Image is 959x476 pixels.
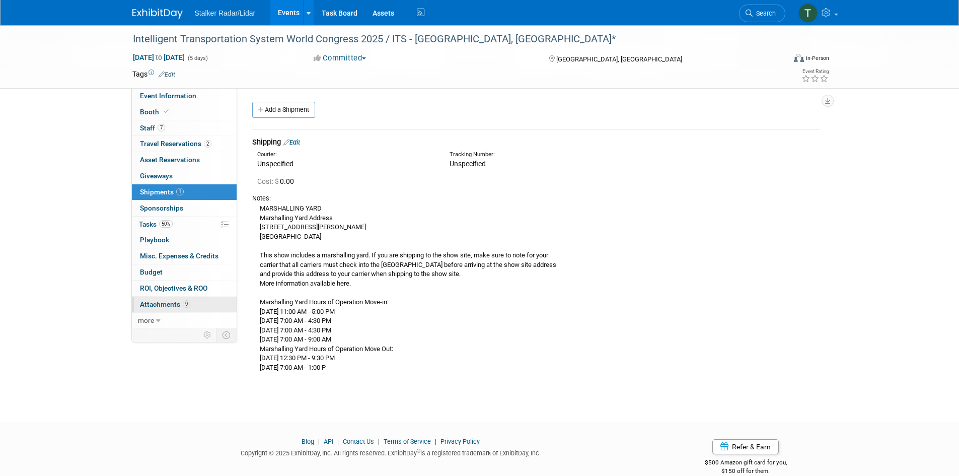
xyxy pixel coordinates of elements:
[140,300,190,308] span: Attachments
[164,109,169,114] i: Booth reservation complete
[432,438,439,445] span: |
[140,236,169,244] span: Playbook
[140,172,173,180] span: Giveaways
[132,200,237,216] a: Sponsorships
[376,438,382,445] span: |
[252,194,820,203] div: Notes:
[140,268,163,276] span: Budget
[324,438,333,445] a: API
[158,124,165,131] span: 7
[132,152,237,168] a: Asset Reservations
[132,104,237,120] a: Booth
[132,248,237,264] a: Misc. Expenses & Credits
[665,467,827,475] div: $150 off for them.
[283,139,300,146] a: Edit
[132,184,237,200] a: Shipments1
[129,30,770,48] div: Intelligent Transportation System World Congress 2025 / ITS - [GEOGRAPHIC_DATA], [GEOGRAPHIC_DATA]*
[132,264,237,280] a: Budget
[739,5,785,22] a: Search
[257,151,434,159] div: Courier:
[440,438,480,445] a: Privacy Policy
[132,217,237,232] a: Tasks50%
[712,439,779,454] a: Refer & Earn
[140,284,207,292] span: ROI, Objectives & ROO
[384,438,431,445] a: Terms of Service
[252,137,820,148] div: Shipping
[726,52,830,67] div: Event Format
[199,328,216,342] td: Personalize Event Tab Strip
[257,177,280,185] span: Cost: $
[316,438,322,445] span: |
[204,140,211,148] span: 2
[335,438,341,445] span: |
[154,53,164,61] span: to
[138,316,154,324] span: more
[132,9,183,19] img: ExhibitDay
[302,438,314,445] a: Blog
[794,54,804,62] img: Format-Inperson.png
[140,124,165,132] span: Staff
[140,204,183,212] span: Sponsorships
[132,88,237,104] a: Event Information
[252,102,315,118] a: Add a Shipment
[798,4,818,23] img: Tommy Yates
[132,297,237,312] a: Attachments9
[132,446,650,458] div: Copyright © 2025 ExhibitDay, Inc. All rights reserved. ExhibitDay is a registered trademark of Ex...
[132,168,237,184] a: Giveaways
[132,136,237,152] a: Travel Reservations2
[417,448,420,454] sup: ®
[139,220,173,228] span: Tasks
[140,140,211,148] span: Travel Reservations
[140,252,218,260] span: Misc. Expenses & Credits
[556,55,682,63] span: [GEOGRAPHIC_DATA], [GEOGRAPHIC_DATA]
[801,69,829,74] div: Event Rating
[140,92,196,100] span: Event Information
[753,10,776,17] span: Search
[252,203,820,373] div: MARSHALLING YARD Marshalling Yard Address [STREET_ADDRESS][PERSON_NAME] [GEOGRAPHIC_DATA] This sh...
[450,151,675,159] div: Tracking Number:
[132,120,237,136] a: Staff7
[132,313,237,328] a: more
[159,71,175,78] a: Edit
[140,156,200,164] span: Asset Reservations
[159,220,173,228] span: 50%
[140,108,171,116] span: Booth
[665,452,827,475] div: $500 Amazon gift card for you,
[183,300,190,308] span: 9
[450,160,486,168] span: Unspecified
[216,328,237,342] td: Toggle Event Tabs
[187,55,208,61] span: (5 days)
[195,9,256,17] span: Stalker Radar/Lidar
[257,159,434,169] div: Unspecified
[140,188,184,196] span: Shipments
[132,53,185,62] span: [DATE] [DATE]
[257,177,298,185] span: 0.00
[310,53,370,63] button: Committed
[132,281,237,296] a: ROI, Objectives & ROO
[132,232,237,248] a: Playbook
[805,54,829,62] div: In-Person
[343,438,374,445] a: Contact Us
[132,69,175,79] td: Tags
[176,188,184,195] span: 1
